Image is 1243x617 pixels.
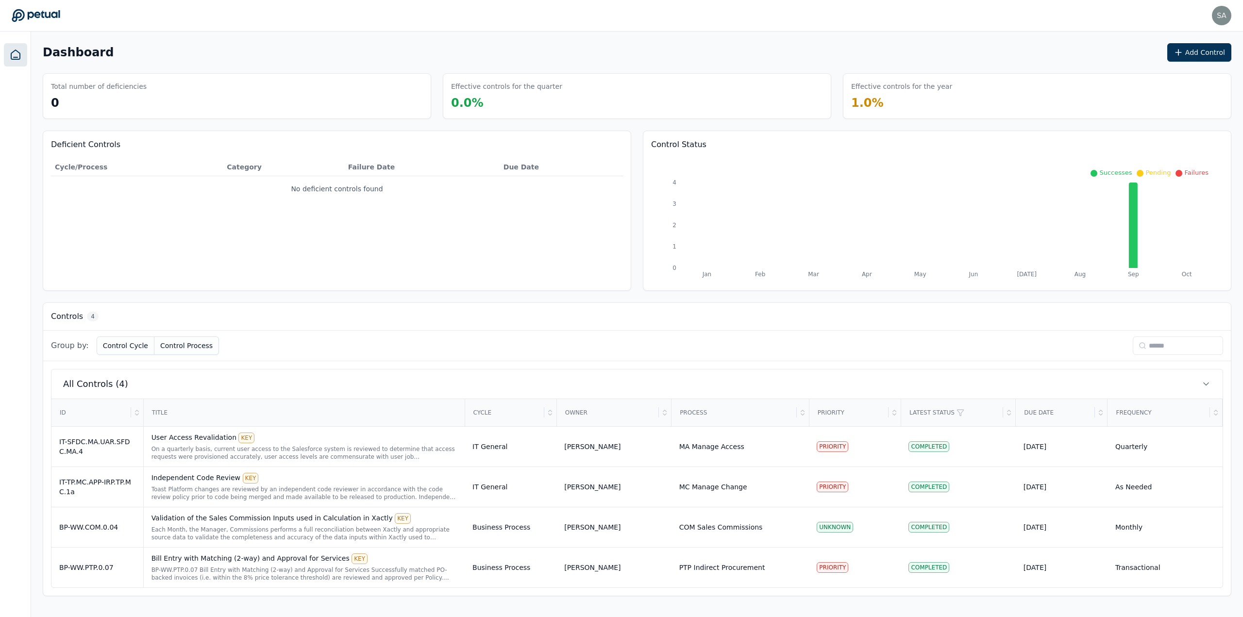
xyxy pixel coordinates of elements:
[465,426,556,467] td: IT General
[59,477,135,497] div: IT-TP.MC.APP-IRP.TP.MC.1a
[564,482,621,492] div: [PERSON_NAME]
[1108,507,1223,547] td: Monthly
[651,139,1223,150] h3: Control Status
[344,158,500,176] th: Failure Date
[63,377,128,391] span: All Controls (4)
[97,336,154,355] button: Control Cycle
[679,442,744,451] div: MA Manage Access
[51,369,1223,399] button: All Controls (4)
[1167,43,1231,62] button: Add Control
[1099,169,1132,176] span: Successes
[395,513,411,524] div: KEY
[1108,426,1223,467] td: Quarterly
[557,400,659,426] div: Owner
[151,513,457,524] div: Validation of the Sales Commission Inputs used in Calculation in Xactly
[238,433,254,443] div: KEY
[51,96,59,110] span: 0
[151,566,457,582] div: BP-WW.PTP.0.07 Bill Entry with Matching (2-way) and Approval for Services Successfully matched PO...
[59,437,135,456] div: IT-SFDC.MA.UAR.SFDC.MA.4
[51,340,89,351] span: Group by:
[465,467,556,507] td: IT General
[243,473,259,484] div: KEY
[902,400,1003,426] div: Latest Status
[679,563,765,572] div: PTP Indirect Procurement
[1016,400,1095,426] div: Due Date
[564,563,621,572] div: [PERSON_NAME]
[908,482,949,492] div: Completed
[1184,169,1209,176] span: Failures
[1108,547,1223,587] td: Transactional
[51,176,623,202] td: No deficient controls found
[808,271,819,278] tspan: Mar
[672,179,676,186] tspan: 4
[1108,400,1210,426] div: Frequency
[851,96,884,110] span: 1.0 %
[59,522,135,532] div: BP-WW.COM.0.04
[1024,482,1100,492] div: [DATE]
[43,45,114,60] h1: Dashboard
[500,158,623,176] th: Due Date
[451,82,562,91] h3: Effective controls for the quarter
[679,482,747,492] div: MC Manage Change
[154,336,219,355] button: Control Process
[672,222,676,229] tspan: 2
[817,441,848,452] div: PRIORITY
[151,433,457,443] div: User Access Revalidation
[144,400,464,426] div: Title
[465,547,556,587] td: Business Process
[52,400,131,426] div: ID
[1017,271,1037,278] tspan: [DATE]
[1108,467,1223,507] td: As Needed
[817,562,848,573] div: PRIORITY
[51,311,83,322] h3: Controls
[1212,6,1231,25] img: sahil.gupta@toasttab.com
[151,445,457,461] div: On a quarterly basis, current user access to the Salesforce system is reviewed to determine that ...
[4,43,27,67] a: Dashboard
[151,473,457,484] div: Independent Code Review
[1145,169,1171,176] span: Pending
[51,139,623,150] h3: Deficient Controls
[1128,271,1139,278] tspan: Sep
[564,522,621,532] div: [PERSON_NAME]
[451,96,484,110] span: 0.0 %
[672,265,676,271] tspan: 0
[1024,442,1100,451] div: [DATE]
[755,271,765,278] tspan: Feb
[862,271,872,278] tspan: Apr
[1024,563,1100,572] div: [DATE]
[672,400,797,426] div: Process
[465,507,556,547] td: Business Process
[702,271,712,278] tspan: Jan
[151,553,457,564] div: Bill Entry with Matching (2-way) and Approval for Services
[51,158,223,176] th: Cycle/Process
[564,442,621,451] div: [PERSON_NAME]
[87,312,99,321] span: 4
[679,522,763,532] div: COM Sales Commissions
[352,553,368,564] div: KEY
[914,271,926,278] tspan: May
[817,522,853,533] div: UNKNOWN
[1024,522,1100,532] div: [DATE]
[810,400,889,426] div: Priority
[851,82,952,91] h3: Effective controls for the year
[908,441,949,452] div: Completed
[672,243,676,250] tspan: 1
[59,563,135,572] div: BP-WW.PTP.0.07
[151,526,457,541] div: Each Month, the Manager, Commissions performs a full reconciliation between Xactly and appropriat...
[223,158,344,176] th: Category
[1182,271,1192,278] tspan: Oct
[908,522,949,533] div: Completed
[466,400,544,426] div: Cycle
[1075,271,1086,278] tspan: Aug
[969,271,978,278] tspan: Jun
[817,482,848,492] div: PRIORITY
[908,562,949,573] div: Completed
[12,9,60,22] a: Go to Dashboard
[151,485,457,501] div: Toast Platform changes are reviewed by an independent code reviewer in accordance with the code r...
[672,200,676,207] tspan: 3
[51,82,147,91] h3: Total number of deficiencies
